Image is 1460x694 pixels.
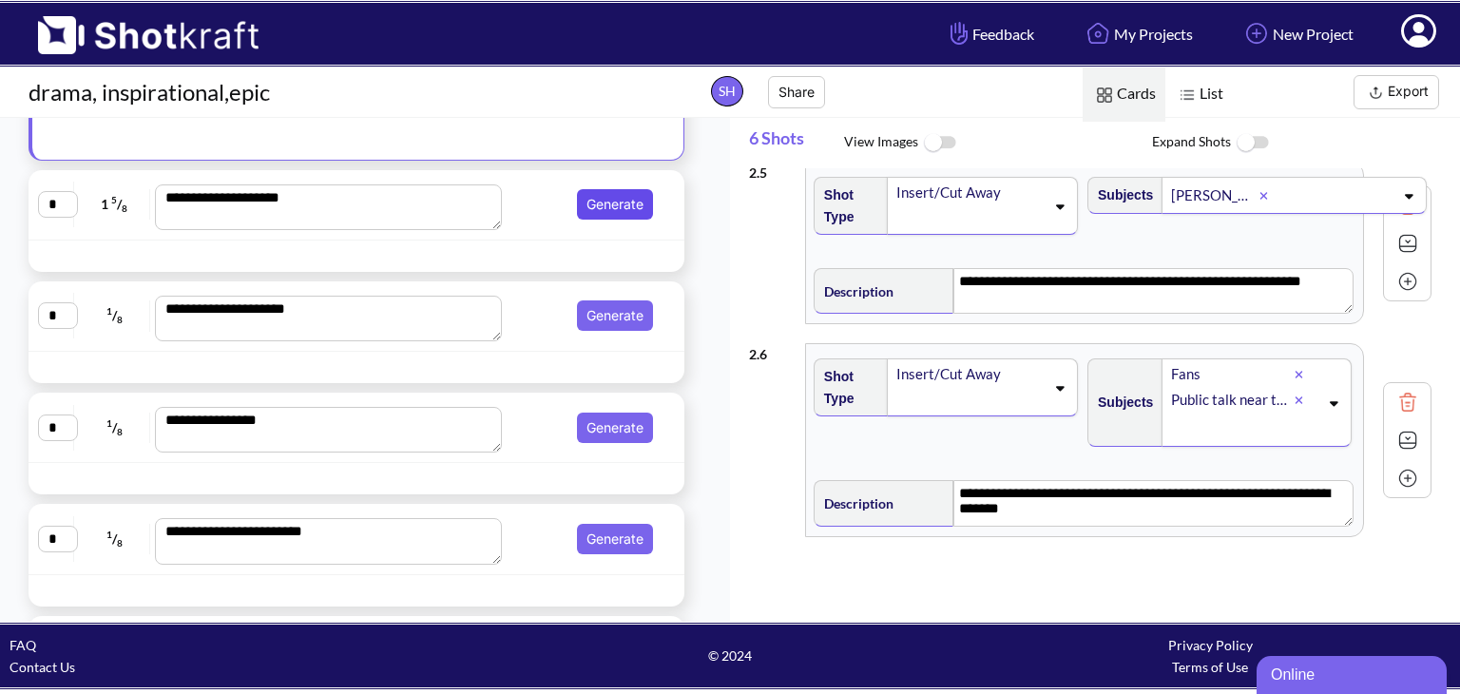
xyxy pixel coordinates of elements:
[1169,387,1295,413] div: Public talk near theatre
[111,194,117,205] span: 5
[1257,652,1450,694] iframe: chat widget
[1231,123,1274,164] img: ToggleOff Icon
[970,656,1450,678] div: Terms of Use
[1226,9,1368,59] a: New Project
[117,315,123,326] span: 8
[918,123,961,164] img: ToggleOff Icon
[1393,464,1422,492] img: Add Icon
[1092,83,1117,107] img: Card Icon
[1165,67,1233,122] span: List
[749,152,1431,334] div: 2.5Shot TypeInsert/Cut AwaySubjects[PERSON_NAME] movie poster onlineDescription**** **** **** ***...
[749,152,796,183] div: 2 . 5
[10,637,36,653] a: FAQ
[1083,67,1165,122] span: Cards
[1169,183,1259,208] div: [PERSON_NAME] movie poster online
[1240,17,1273,49] img: Add Icon
[894,180,1045,205] div: Insert/Cut Away
[577,413,653,443] button: Generate
[946,23,1034,45] span: Feedback
[1088,180,1153,211] span: Subjects
[106,305,112,317] span: 1
[577,524,653,554] button: Generate
[1393,229,1422,258] img: Expand Icon
[749,334,1431,546] div: 2.6Shot TypeInsert/Cut AwaySubjectsFansPublic talk near theatreDescription**** **** **** **** ***...
[1152,123,1460,164] span: Expand Shots
[1088,387,1153,418] span: Subjects
[1175,83,1200,107] img: List Icon
[711,76,743,106] span: SH
[1354,75,1439,109] button: Export
[79,189,150,220] span: 1 /
[815,488,893,519] span: Description
[768,76,825,108] button: Share
[79,413,150,443] span: /
[117,537,123,549] span: 8
[106,417,112,429] span: 1
[122,202,127,214] span: 8
[10,659,75,675] a: Contact Us
[970,634,1450,656] div: Privacy Policy
[1393,267,1422,296] img: Add Icon
[946,17,972,49] img: Hand Icon
[815,180,878,233] span: Shot Type
[1393,426,1422,454] img: Expand Icon
[1393,388,1422,416] img: Trash Icon
[1169,361,1295,387] div: Fans
[894,361,1045,387] div: Insert/Cut Away
[106,529,112,540] span: 1
[1067,9,1207,59] a: My Projects
[1364,81,1388,105] img: Export Icon
[79,300,150,331] span: /
[749,118,844,168] span: 6 Shots
[79,524,150,554] span: /
[749,334,796,365] div: 2 . 6
[577,189,653,220] button: Generate
[815,361,878,414] span: Shot Type
[490,645,970,666] span: © 2024
[117,426,123,437] span: 8
[577,300,653,331] button: Generate
[1082,17,1114,49] img: Home Icon
[844,123,1152,164] span: View Images
[815,276,893,307] span: Description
